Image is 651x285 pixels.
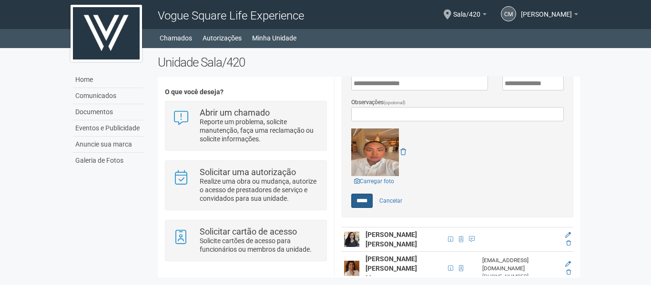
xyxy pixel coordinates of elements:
[453,12,487,20] a: Sala/420
[160,31,192,45] a: Chamados
[482,273,559,281] div: [PHONE_NUMBER]
[521,12,578,20] a: [PERSON_NAME]
[366,255,417,282] strong: [PERSON_NAME] [PERSON_NAME] Monsores
[482,256,559,273] div: [EMAIL_ADDRESS][DOMAIN_NAME]
[200,118,319,143] p: Reporte um problema, solicite manutenção, faça uma reclamação ou solicite informações.
[200,226,297,236] strong: Solicitar cartão de acesso
[73,104,143,120] a: Documentos
[73,153,143,168] a: Galeria de Fotos
[351,98,406,107] label: Observações
[344,261,359,276] img: user.png
[73,137,143,153] a: Anuncie sua marca
[344,232,359,247] img: user.png
[453,1,480,18] span: Sala/420
[165,88,326,96] h4: O que você deseja?
[73,88,143,104] a: Comunicados
[384,100,406,105] span: (opcional)
[200,108,270,118] strong: Abrir um chamado
[158,55,580,69] h2: Unidade Sala/420
[366,231,417,248] strong: [PERSON_NAME] [PERSON_NAME]
[351,176,397,187] a: Carregar foto
[73,120,143,137] a: Eventos e Publicidade
[158,9,304,22] span: Vogue Square Life Experience
[71,5,142,62] img: logo.jpg
[351,128,399,176] img: GetFile
[400,148,406,156] a: Remover
[173,168,319,203] a: Solicitar uma autorização Realize uma obra ou mudança, autorize o acesso de prestadores de serviç...
[173,108,319,143] a: Abrir um chamado Reporte um problema, solicite manutenção, faça uma reclamação ou solicite inform...
[73,72,143,88] a: Home
[200,177,319,203] p: Realize uma obra ou mudança, autorize o acesso de prestadores de serviço e convidados para sua un...
[200,236,319,254] p: Solicite cartões de acesso para funcionários ou membros da unidade.
[374,194,407,208] a: Cancelar
[521,1,572,18] span: Cirlene Miranda
[566,240,571,246] a: Excluir membro
[173,227,319,254] a: Solicitar cartão de acesso Solicite cartões de acesso para funcionários ou membros da unidade.
[203,31,242,45] a: Autorizações
[501,6,516,21] a: CM
[565,261,571,267] a: Editar membro
[200,167,296,177] strong: Solicitar uma autorização
[565,232,571,238] a: Editar membro
[252,31,296,45] a: Minha Unidade
[566,269,571,275] a: Excluir membro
